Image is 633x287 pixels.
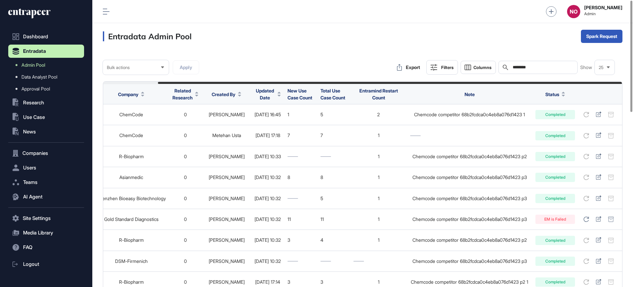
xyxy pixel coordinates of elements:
span: Total Use Case Count [320,88,345,100]
div: Completed [535,194,575,203]
a: [PERSON_NAME] [209,154,245,159]
div: [DATE] 10:32 [255,196,281,201]
div: [DATE] 10:32 [255,217,281,222]
div: 0 [172,259,198,264]
div: Chemcode competitor 68b2fcdca0c4eb8a076d1423 p3 [410,217,529,222]
span: Media Library [23,230,53,235]
div: [DATE] 10:32 [255,175,281,180]
div: 0 [172,112,198,117]
div: Completed [535,236,575,245]
button: Media Library [8,226,84,239]
div: Completed [535,110,575,119]
button: Use Case [8,111,84,124]
div: 0 [172,154,198,159]
div: Filters [441,65,454,70]
a: [PERSON_NAME] [209,279,245,285]
button: FAQ [8,241,84,254]
div: Chemcode competitor 68b2fcdca0c4eb8a076d1423 p2 [410,154,529,159]
a: Approval Pool [12,83,84,95]
div: 1 [353,154,404,159]
a: Asianmedic [119,174,143,180]
div: 11 [287,217,314,222]
a: R-Biopharm [119,237,144,243]
button: Filters [426,60,458,75]
div: 1 [353,279,404,285]
span: Use Case [23,115,45,120]
button: AI Agent [8,190,84,203]
a: [PERSON_NAME] [209,237,245,243]
div: 1 [353,217,404,222]
h3: Entradata Admin Pool [103,31,192,41]
div: 3 [320,279,347,285]
span: Data Analyst Pool [21,74,57,80]
div: [DATE] 10:32 [255,259,281,264]
span: Admin Pool [21,62,45,68]
button: Teams [8,176,84,189]
div: 11 [320,217,347,222]
span: Teams [23,180,38,185]
span: Columns [473,65,492,70]
div: 4 [320,237,347,243]
button: News [8,125,84,138]
div: 0 [172,237,198,243]
span: 25 [599,65,604,70]
span: Research [23,100,44,105]
span: Entramind Restart Count [359,88,398,100]
div: Completed [535,257,575,266]
span: Status [545,91,559,98]
span: New Use Case Count [287,88,312,100]
a: [PERSON_NAME] [209,216,245,222]
div: 0 [172,133,198,138]
div: [DATE] 17:18 [255,133,281,138]
button: Spark Request [581,30,622,43]
span: Logout [23,262,39,267]
div: 3 [287,279,314,285]
div: NO [567,5,580,18]
button: Company [118,91,144,98]
span: Users [23,165,36,170]
button: Status [545,91,565,98]
a: Shenzhen Bioeasy Biotechnology [97,196,166,201]
div: 0 [172,196,198,201]
a: Data Analyst Pool [12,71,84,83]
div: Completed [535,131,575,140]
button: Columns [461,61,496,74]
a: [PERSON_NAME] [209,174,245,180]
button: Related Research [172,87,198,101]
a: Logout [8,258,84,271]
div: [DATE] 10:33 [255,154,281,159]
div: 8 [320,175,347,180]
span: AI Agent [23,194,43,199]
div: Completed [535,173,575,182]
div: 5 [320,112,347,117]
span: Updated Date [255,87,275,101]
button: Entradata [8,45,84,58]
div: 1 [353,133,404,138]
div: Completed [535,152,575,161]
div: 1 [353,196,404,201]
span: Note [465,91,475,97]
div: Chemcode competitor 68b2fcdca0c4eb8a076d1423 p2 1 [410,279,529,285]
span: Created By [212,91,235,98]
div: [DATE] 17:14 [255,279,281,285]
a: [PERSON_NAME] [209,258,245,264]
div: Chemcode competitor 68b2fcdca0c4eb8a076d1423 p3 [410,259,529,264]
a: [PERSON_NAME] [209,112,245,117]
div: [DATE] 16:45 [255,112,281,117]
div: Chemcode competitor 68b2fcdca0c4eb8a076d1423 p3 [410,175,529,180]
button: Research [8,96,84,109]
a: [PERSON_NAME] [209,196,245,201]
span: Entradata [23,49,46,54]
div: 3 [287,237,314,243]
div: 1 [353,175,404,180]
div: Chemcode competitor 68b2fcdca0c4eb8a076d1423 p3 [410,196,529,201]
span: FAQ [23,245,32,250]
a: R-Biopharm [119,154,144,159]
div: Chemcode competitor 68b2fcdca0c4eb8a076d1423 1 [410,112,529,117]
a: DSM-Firmenich [115,258,148,264]
div: EM is Failed [535,215,575,224]
span: Bulk actions [107,65,130,70]
a: Gold Standard Diagnostics [104,216,159,222]
a: R-Biopharm [119,279,144,285]
span: Company [118,91,138,98]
